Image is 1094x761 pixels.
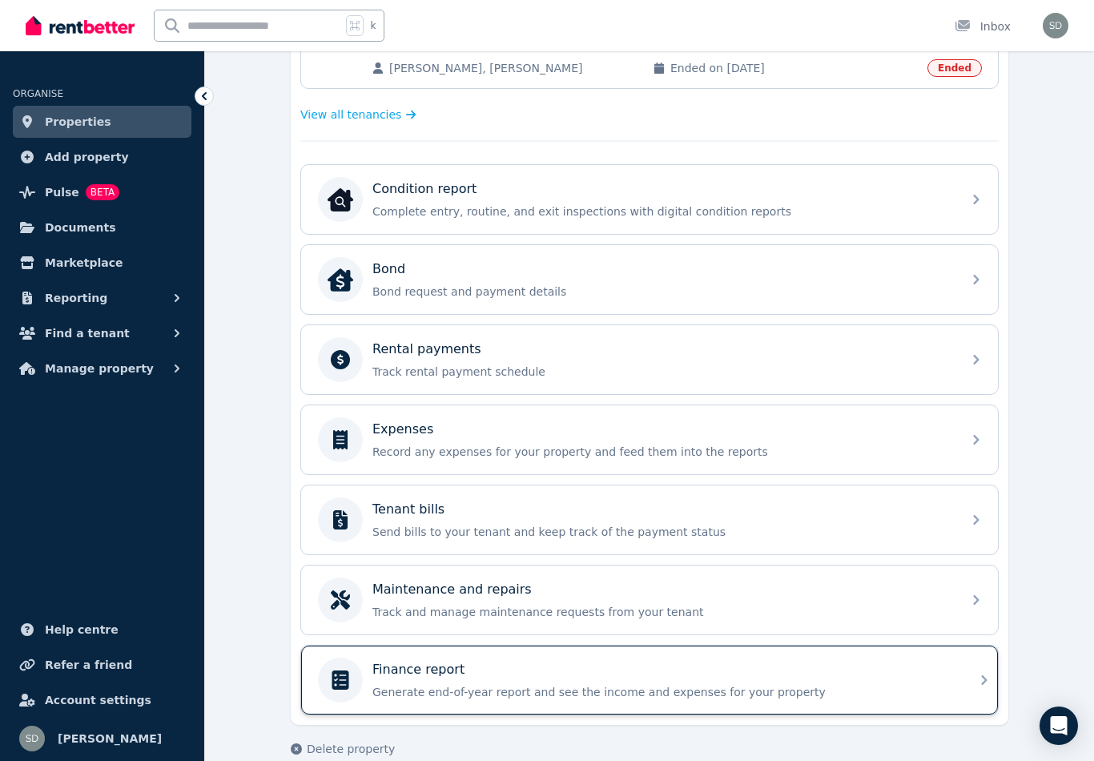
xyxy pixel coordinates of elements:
img: Condition report [328,187,353,212]
img: Steven Dregmans [19,726,45,751]
p: Maintenance and repairs [372,580,532,599]
p: Complete entry, routine, and exit inspections with digital condition reports [372,203,952,219]
p: Generate end-of-year report and see the income and expenses for your property [372,684,952,700]
button: Delete property [291,741,395,757]
span: Ended [927,59,982,77]
p: Send bills to your tenant and keep track of the payment status [372,524,952,540]
p: Expenses [372,420,433,439]
a: Marketplace [13,247,191,279]
button: Reporting [13,282,191,314]
a: Help centre [13,614,191,646]
div: Inbox [955,18,1011,34]
p: Bond [372,260,405,279]
p: Record any expenses for your property and feed them into the reports [372,444,952,460]
img: Steven Dregmans [1043,13,1068,38]
span: BETA [86,184,119,200]
p: Bond request and payment details [372,284,952,300]
span: Documents [45,218,116,237]
a: PulseBETA [13,176,191,208]
span: k [370,19,376,32]
a: Add property [13,141,191,173]
span: Add property [45,147,129,167]
p: Condition report [372,179,477,199]
p: Track and manage maintenance requests from your tenant [372,604,952,620]
a: Refer a friend [13,649,191,681]
span: Ended on [DATE] [670,60,918,76]
a: Tenant billsSend bills to your tenant and keep track of the payment status [301,485,998,554]
p: Track rental payment schedule [372,364,952,380]
p: Rental payments [372,340,481,359]
a: View all tenancies [300,107,416,123]
span: [PERSON_NAME], [PERSON_NAME] [389,60,637,76]
span: ORGANISE [13,88,63,99]
span: Marketplace [45,253,123,272]
a: Documents [13,211,191,244]
span: Reporting [45,288,107,308]
a: Rental paymentsTrack rental payment schedule [301,325,998,394]
span: Delete property [307,741,395,757]
a: BondBondBond request and payment details [301,245,998,314]
p: Tenant bills [372,500,444,519]
img: RentBetter [26,14,135,38]
a: Condition reportCondition reportComplete entry, routine, and exit inspections with digital condit... [301,165,998,234]
button: Find a tenant [13,317,191,349]
span: Pulse [45,183,79,202]
span: Refer a friend [45,655,132,674]
span: View all tenancies [300,107,401,123]
a: Finance reportGenerate end-of-year report and see the income and expenses for your property [301,646,998,715]
a: ExpensesRecord any expenses for your property and feed them into the reports [301,405,998,474]
a: Properties [13,106,191,138]
span: Manage property [45,359,154,378]
span: [PERSON_NAME] [58,729,162,748]
span: Help centre [45,620,119,639]
span: Find a tenant [45,324,130,343]
a: Maintenance and repairsTrack and manage maintenance requests from your tenant [301,566,998,634]
span: Account settings [45,691,151,710]
span: Properties [45,112,111,131]
button: Manage property [13,352,191,385]
img: Bond [328,267,353,292]
div: Open Intercom Messenger [1040,707,1078,745]
a: Account settings [13,684,191,716]
p: Finance report [372,660,465,679]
